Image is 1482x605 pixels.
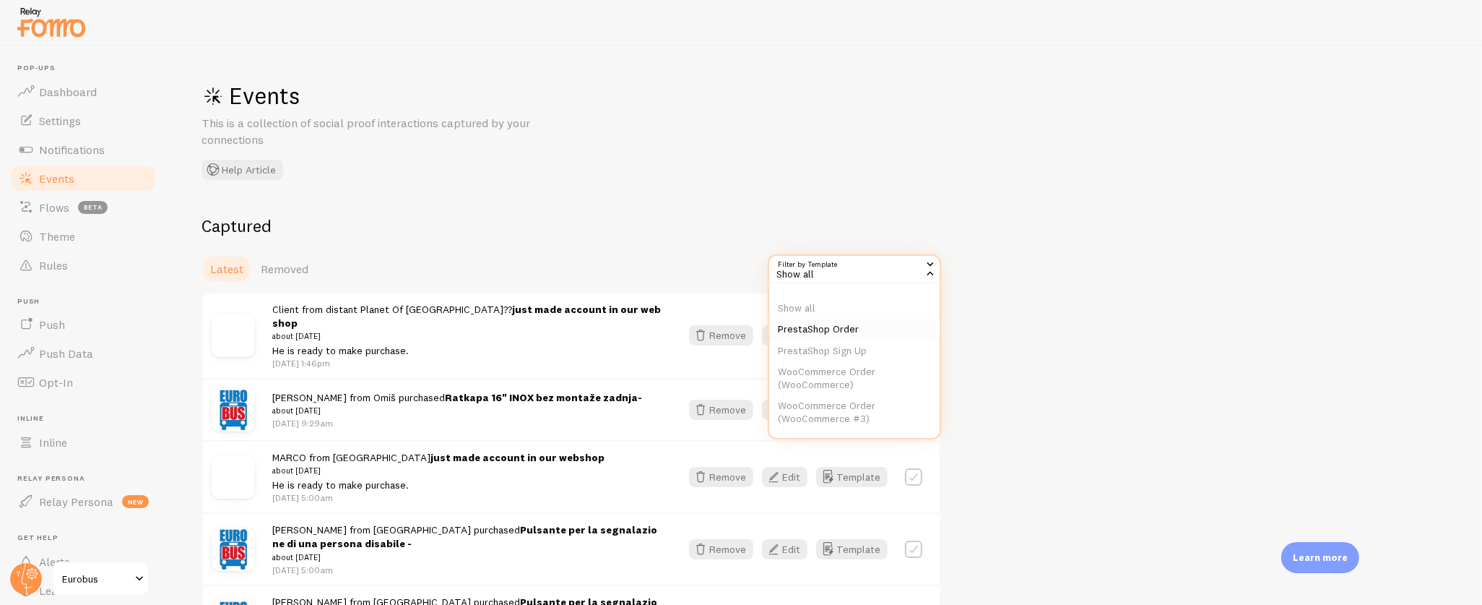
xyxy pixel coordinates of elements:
[39,171,74,186] span: Events
[769,319,940,340] li: PrestaShop Order
[1281,542,1359,573] div: Learn more
[39,142,105,157] span: Notifications
[17,64,157,73] span: Pop-ups
[272,391,642,418] span: [PERSON_NAME] from Omiš purchased
[689,467,753,487] button: Remove
[62,570,131,588] span: Eurobus
[212,528,255,571] img: 5VTg25IqQzywI1FXGZ9k
[762,325,816,346] a: Edit
[9,428,157,457] a: Inline
[17,414,157,424] span: Inline
[39,554,70,569] span: Alerts
[689,539,753,559] button: Remove
[272,551,663,564] small: about [DATE]
[272,564,663,576] p: [DATE] 5:00am
[261,262,308,276] span: Removed
[122,495,149,508] span: new
[17,533,157,543] span: Get Help
[272,523,663,564] span: [PERSON_NAME] from [GEOGRAPHIC_DATA] purchased
[39,435,67,450] span: Inline
[201,160,283,180] button: Help Article
[9,339,157,368] a: Push Data
[201,215,941,237] h2: Captured
[769,429,940,451] li: Instagram Image Created
[39,317,65,332] span: Push
[39,346,93,361] span: Push Data
[272,357,663,369] p: [DATE] 1:46pm
[78,201,108,214] span: beta
[272,417,642,429] p: [DATE] 9:29am
[9,547,157,576] a: Alerts
[272,303,661,330] strong: just made account in our webshop
[762,400,807,420] button: Edit
[762,325,807,346] button: Edit
[9,251,157,280] a: Rules
[15,4,87,40] img: fomo-relay-logo-orange.svg
[769,298,940,319] li: Show all
[252,254,317,283] a: Removed
[272,464,604,477] small: about [DATE]
[39,85,97,99] span: Dashboard
[762,539,807,559] button: Edit
[9,310,157,339] a: Push
[9,106,157,135] a: Settings
[39,200,69,215] span: Flows
[39,375,73,390] span: Opt-In
[210,262,243,276] span: Latest
[201,254,252,283] a: Latest
[9,77,157,106] a: Dashboard
[816,539,888,559] button: Template
[212,388,255,432] img: 5VTg25IqQzywI1FXGZ9k
[39,113,81,128] span: Settings
[689,400,753,420] button: Remove
[9,368,157,397] a: Opt-In
[816,467,888,487] button: Template
[272,330,663,343] small: about [DATE]
[39,258,68,273] span: Rules
[9,164,157,193] a: Events
[272,303,663,357] span: Client from distant Planet Of [GEOGRAPHIC_DATA]?? He is ready to make purchase.
[762,400,816,420] a: Edit
[769,340,940,362] li: PrestaShop Sign Up
[39,494,113,509] span: Relay Persona
[1293,551,1348,565] p: Learn more
[17,297,157,306] span: Push
[762,467,807,487] button: Edit
[9,487,157,516] a: Relay Persona new
[9,193,157,222] a: Flows beta
[201,81,635,111] h1: Events
[201,115,548,148] p: This is a collection of social proof interactions captured by your connections
[272,523,657,550] strong: Pulsante per la segnalazione di una persona disabile -
[9,222,157,251] a: Theme
[768,254,941,283] div: Show all
[9,135,157,164] a: Notifications
[430,451,604,464] strong: just made account in our webshop
[762,539,816,559] a: Edit
[762,467,816,487] a: Edit
[769,395,940,429] li: WooCommerce Order (WooCommerce #3)
[39,229,75,244] span: Theme
[52,562,149,596] a: Eurobus
[212,314,255,357] img: no_image.svg
[689,325,753,346] button: Remove
[769,361,940,395] li: WooCommerce Order (WooCommerce)
[272,404,642,417] small: about [DATE]
[17,474,157,484] span: Relay Persona
[272,451,604,492] span: MARCO from [GEOGRAPHIC_DATA] He is ready to make purchase.
[272,492,604,504] p: [DATE] 5:00am
[212,455,255,499] img: no_image.svg
[445,391,642,404] strong: Ratkapa 16" INOX bez montaže zadnja-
